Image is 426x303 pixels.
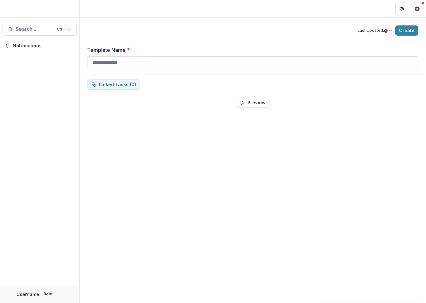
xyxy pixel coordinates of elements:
button: Notifications [3,41,77,51]
label: Template Name [87,46,415,54]
button: Get Help [411,3,423,15]
div: Ctrl + K [56,26,71,33]
button: dependent-tasks [87,79,140,90]
span: Search... [16,26,53,32]
button: Partners [395,3,408,15]
button: More [65,290,73,298]
p: Role [42,291,54,297]
button: Create [395,25,418,36]
button: Search... [3,23,77,36]
p: Username [17,291,39,298]
button: Preview [236,98,270,108]
span: Notifications [13,43,74,49]
p: Last Updated: @ -- [358,28,393,33]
